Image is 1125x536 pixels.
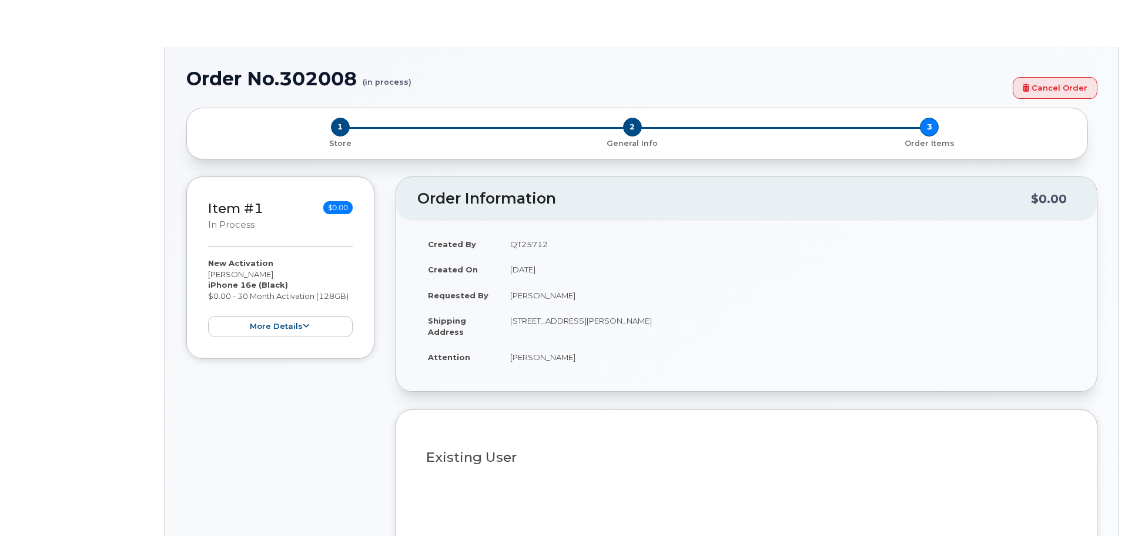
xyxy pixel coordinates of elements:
[484,137,781,149] a: 2 General Info
[331,118,350,137] span: 1
[186,68,1007,89] h1: Order No.302008
[623,118,642,137] span: 2
[428,239,476,249] strong: Created By
[201,138,479,149] p: Store
[208,316,353,338] button: more details
[208,258,353,337] div: [PERSON_NAME] $0.00 - 30 Month Activation (128GB)
[500,308,1076,344] td: [STREET_ADDRESS][PERSON_NAME]
[1031,188,1067,210] div: $0.00
[208,280,288,289] strong: iPhone 16e (Black)
[426,450,1067,465] h3: Existing User
[417,191,1031,207] h2: Order Information
[208,258,273,268] strong: New Activation
[428,352,470,362] strong: Attention
[208,219,255,230] small: in process
[500,344,1076,370] td: [PERSON_NAME]
[428,316,466,337] strong: Shipping Address
[488,138,776,149] p: General Info
[208,200,263,217] a: Item #1
[1013,77,1097,99] a: Cancel Order
[500,257,1076,282] td: [DATE]
[500,282,1076,308] td: [PERSON_NAME]
[196,137,484,149] a: 1 Store
[323,201,353,214] span: $0.00
[428,291,488,300] strong: Requested By
[428,265,478,274] strong: Created On
[363,68,411,86] small: (in process)
[500,231,1076,257] td: QT25712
